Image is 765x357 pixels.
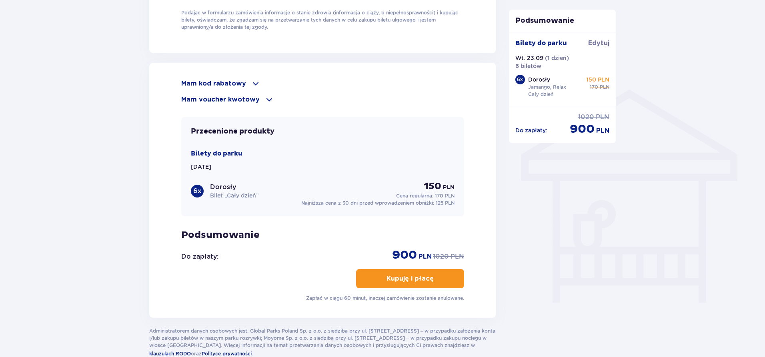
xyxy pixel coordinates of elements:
[443,183,455,191] p: PLN
[392,247,417,263] p: 900
[515,39,567,48] p: Bilety do parku
[181,9,464,31] p: Podając w formularzu zamówienia informacje o stanie zdrowia (informacja o ciąży, o niepełnosprawn...
[202,351,252,357] span: Polityce prywatności
[181,79,246,88] p: Mam kod rabatowy
[181,95,260,104] p: Mam voucher kwotowy
[515,62,541,70] p: 6 biletów
[396,192,455,199] p: Cena regularna:
[570,122,595,137] p: 900
[435,193,455,199] span: 170 PLN
[588,39,609,48] a: Edytuj
[191,149,242,158] p: Bilety do parku
[528,76,550,84] p: Dorosły
[515,126,547,134] p: Do zapłaty :
[528,91,553,98] p: Cały dzień
[306,295,464,302] p: Zapłać w ciągu 60 minut, inaczej zamówienie zostanie anulowane.
[210,191,258,199] p: Bilet „Cały dzień”
[578,113,594,122] p: 1020
[596,113,609,122] p: PLN
[509,16,616,26] p: Podsumowanie
[515,75,525,84] div: 6 x
[387,274,434,283] p: Kupuję i płacę
[424,180,441,192] p: 150
[586,76,609,84] p: 150 PLN
[451,252,464,261] p: PLN
[596,126,609,135] p: PLN
[356,269,464,288] button: Kupuję i płacę
[191,163,211,171] p: [DATE]
[590,84,598,91] p: 170
[191,185,204,197] div: 6 x
[419,252,432,261] p: PLN
[301,199,455,207] p: Najniższa cena z 30 dni przed wprowadzeniem obniżki:
[600,84,609,91] p: PLN
[433,252,449,261] p: 1020
[181,229,464,241] p: Podsumowanie
[191,127,274,136] p: Przecenione produkty
[515,54,543,62] p: Wt. 23.09
[436,200,455,206] span: 125 PLN
[528,84,566,91] p: Jamango, Relax
[149,351,191,357] span: klauzulach RODO
[181,252,218,261] p: Do zapłaty :
[210,183,236,191] p: Dorosły
[545,54,569,62] p: ( 1 dzień )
